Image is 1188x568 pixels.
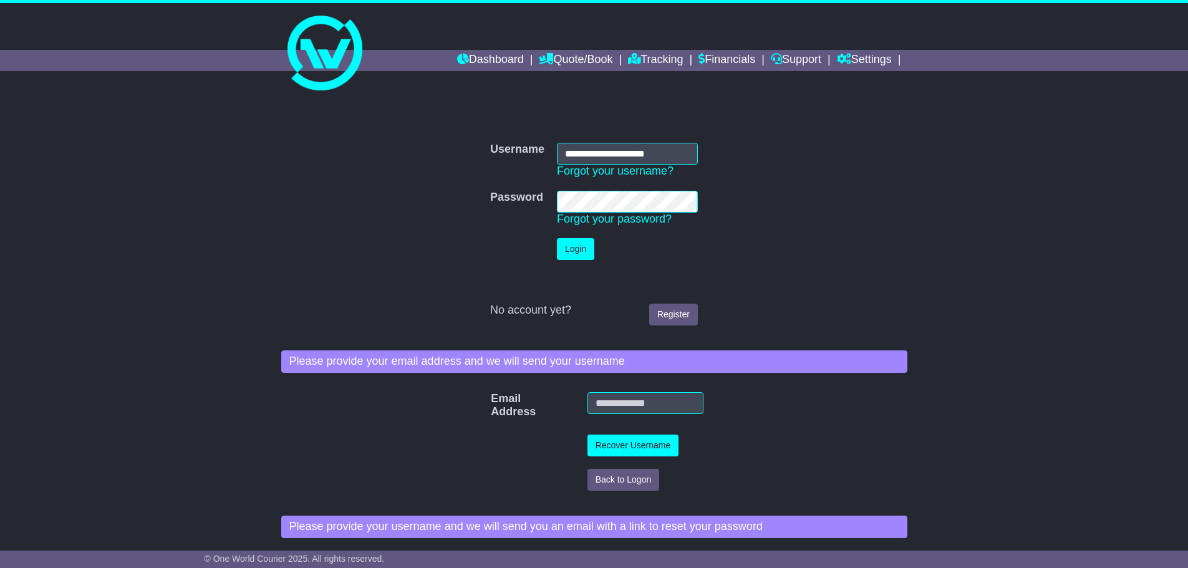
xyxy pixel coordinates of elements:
button: Login [557,238,594,260]
a: Dashboard [457,50,524,71]
a: Financials [698,50,755,71]
div: Please provide your email address and we will send your username [281,350,907,373]
span: © One World Courier 2025. All rights reserved. [205,554,385,564]
a: Quote/Book [539,50,612,71]
label: Username [490,143,544,156]
div: Please provide your username and we will send you an email with a link to reset your password [281,516,907,538]
a: Register [649,304,698,325]
a: Tracking [628,50,683,71]
label: Password [490,191,543,205]
label: Email Address [485,392,507,419]
a: Forgot your password? [557,213,672,225]
div: No account yet? [490,304,698,317]
a: Support [771,50,821,71]
button: Recover Username [587,435,679,456]
a: Settings [837,50,892,71]
a: Forgot your username? [557,165,674,177]
button: Back to Logon [587,469,660,491]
